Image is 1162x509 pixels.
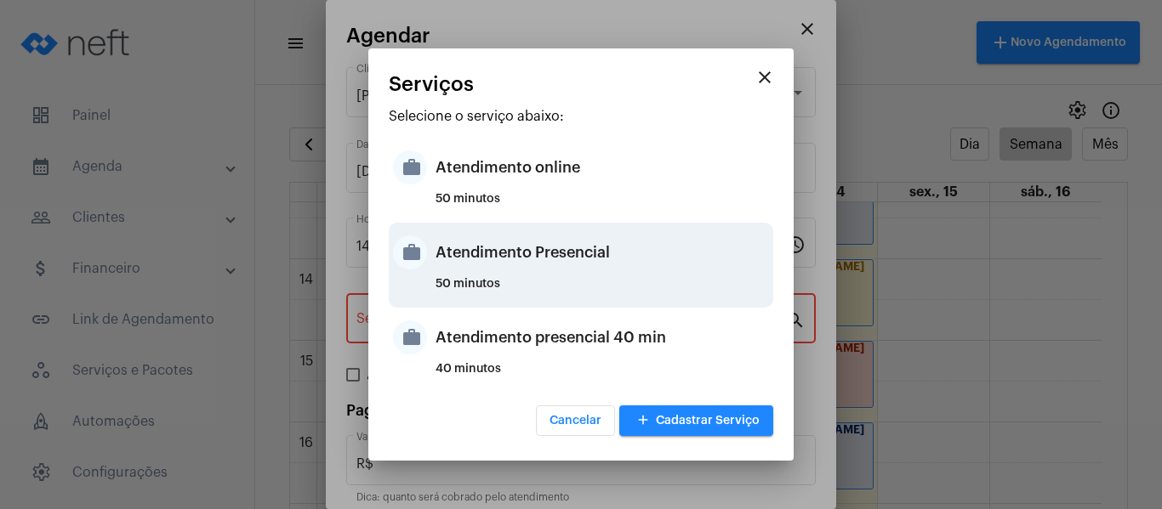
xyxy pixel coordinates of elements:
div: Atendimento Presencial [436,227,769,278]
mat-icon: close [755,67,775,88]
mat-icon: work [393,150,427,184]
button: Cancelar [536,405,615,436]
div: Atendimento presencial 40 min [436,312,769,363]
p: Selecione o serviço abaixo: [389,109,773,124]
span: Cadastrar Serviço [633,415,760,427]
div: Atendimento online [436,142,769,193]
div: 50 minutos [436,193,769,218]
div: 40 minutos [436,363,769,388]
span: Serviços [389,73,474,95]
mat-icon: work [393,320,427,354]
button: Cadastrar Serviço [619,405,773,436]
span: Cancelar [550,415,601,427]
mat-icon: work [393,235,427,269]
div: 50 minutos [436,278,769,303]
mat-icon: add [633,410,653,433]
